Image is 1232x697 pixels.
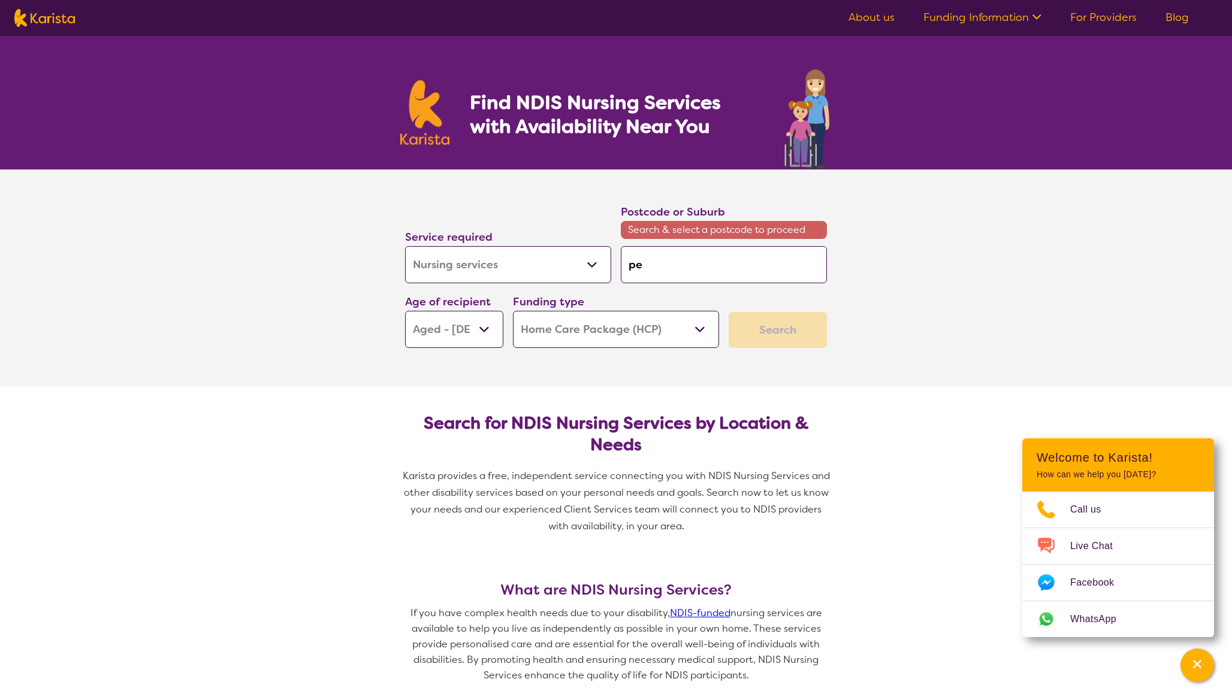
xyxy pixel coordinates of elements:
[405,230,493,244] label: Service required
[1070,574,1128,592] span: Facebook
[782,65,832,169] img: nursing
[621,246,827,283] input: Type
[1070,10,1137,25] a: For Providers
[1070,610,1131,628] span: WhatsApp
[1165,10,1189,25] a: Blog
[400,80,449,145] img: Karista logo
[403,469,832,532] span: Karista provides a free, independent service connecting you with NDIS Nursing Services and other ...
[400,605,832,683] p: If you have complex health needs due to your disability, nursing services are available to help y...
[1022,492,1214,637] ul: Choose channel
[1070,501,1116,519] span: Call us
[1070,537,1127,555] span: Live Chat
[923,10,1041,25] a: Funding Information
[621,205,725,219] label: Postcode or Suburb
[1180,648,1214,682] button: Channel Menu
[14,9,75,27] img: Karista logo
[470,90,745,138] h1: Find NDIS Nursing Services with Availability Near You
[405,295,491,309] label: Age of recipient
[1022,601,1214,637] a: Web link opens in a new tab.
[415,413,817,456] h2: Search for NDIS Nursing Services by Location & Needs
[1022,438,1214,637] div: Channel Menu
[400,581,832,598] h3: What are NDIS Nursing Services?
[621,221,827,239] span: Search & select a postcode to proceed
[1037,450,1200,465] h2: Welcome to Karista!
[1037,469,1200,480] p: How can we help you [DATE]?
[848,10,895,25] a: About us
[670,607,730,619] a: NDIS-funded
[513,295,584,309] label: Funding type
